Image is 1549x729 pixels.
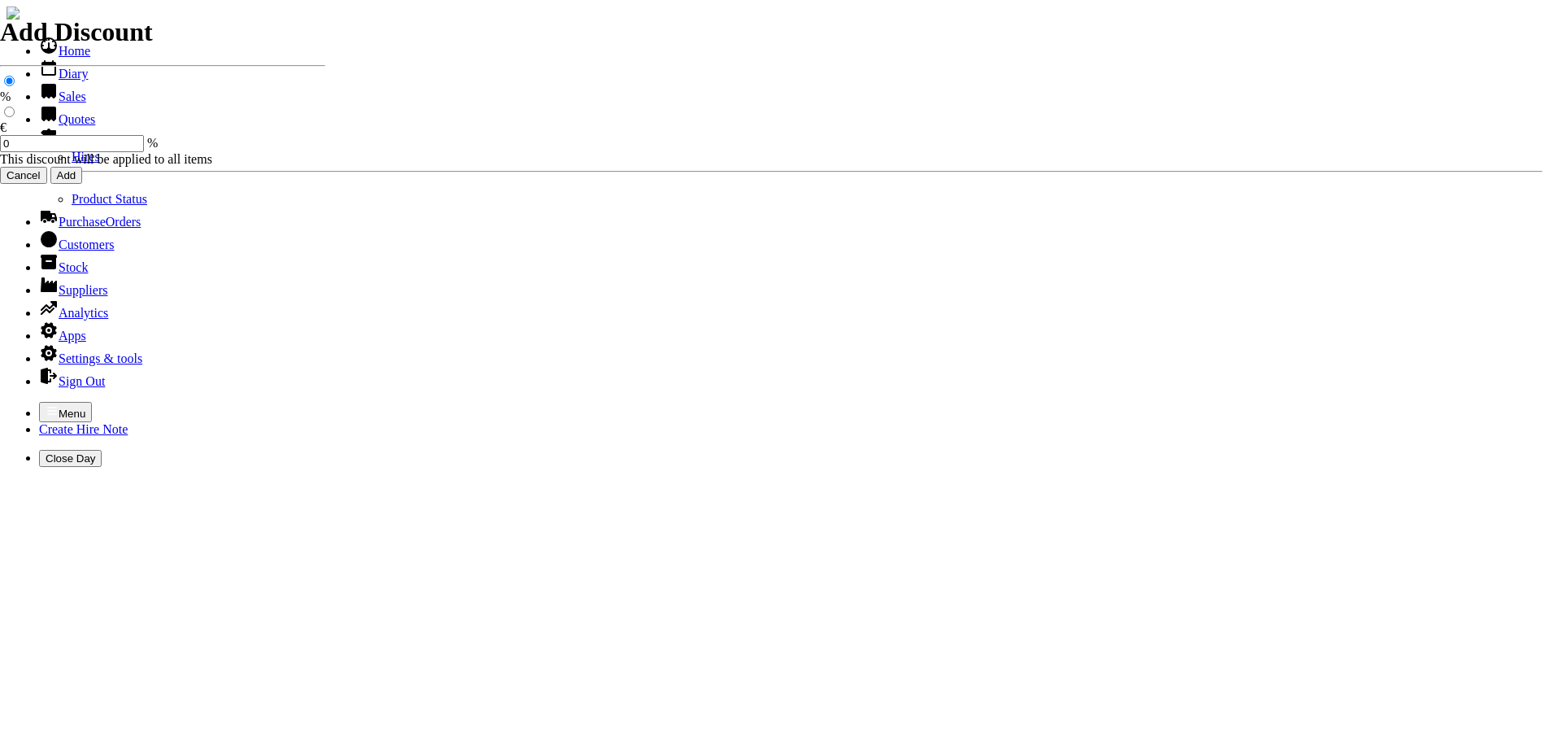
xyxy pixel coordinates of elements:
a: Apps [39,329,86,343]
input: Add [50,167,83,184]
li: Stock [39,252,1542,275]
li: Hire Notes [39,127,1542,207]
a: Analytics [39,306,108,320]
a: Create Hire Note [39,422,128,436]
a: Sign Out [39,374,105,388]
span: % [147,136,158,150]
button: Close Day [39,450,102,467]
a: Product Status [72,192,147,206]
a: Suppliers [39,283,107,297]
li: Sales [39,81,1542,104]
a: Settings & tools [39,351,142,365]
a: Stock [39,260,88,274]
a: Customers [39,238,114,251]
input: % [4,76,15,86]
li: Suppliers [39,275,1542,298]
a: PurchaseOrders [39,215,141,229]
button: Menu [39,402,92,422]
ul: Hire Notes [39,150,1542,207]
input: € [4,107,15,117]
